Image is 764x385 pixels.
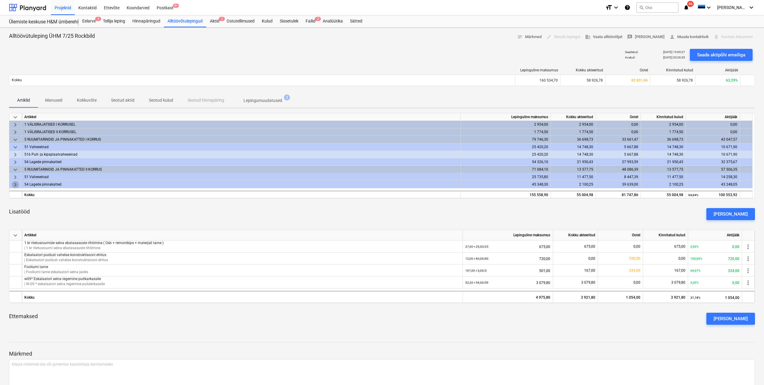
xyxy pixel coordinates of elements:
[22,291,463,303] div: Kokku
[12,232,19,239] span: keyboard_arrow_down
[584,268,595,273] span: 167,00
[79,15,99,27] div: Eelarve
[302,15,319,27] a: Failid3
[12,121,19,128] span: keyboard_arrow_right
[686,166,740,173] div: 57 506,35
[690,269,700,272] small: 66,67%
[641,136,686,143] div: 36 698,73
[24,158,458,166] div: 54 Lagede pinnakatted
[641,151,686,158] div: 14 748,30
[583,32,625,42] button: Vaata alltöövõtjat
[641,173,686,181] div: 11 477,50
[690,264,739,277] div: 334,00
[641,113,686,121] div: Kinnitatud kulud
[95,17,101,21] span: 4
[690,257,702,260] small: 100,00%
[596,166,641,173] div: 48 086,39
[641,121,686,128] div: 2 954,00
[643,291,688,303] div: 3 921,80
[24,173,458,181] div: 51 Vaheseinad
[551,136,596,143] div: 36 698,73
[465,276,550,289] div: 3 079,80
[598,230,643,240] div: Ootel
[12,114,19,121] span: keyboard_arrow_down
[686,173,740,181] div: 14 258,30
[79,15,99,27] a: Eelarve4
[24,181,458,188] div: 54 Lagede pinnakatted
[706,313,755,325] button: [PERSON_NAME]
[686,181,740,188] div: 43 248,05
[596,181,641,188] div: 39 639,00
[641,181,686,188] div: 2 100,25
[461,121,551,128] div: 2 954,00
[629,256,640,261] span: 720,00
[24,121,458,128] div: 1 VÄLISRAJATISED I KORRUSEL
[596,113,641,121] div: Ootel
[551,113,596,121] div: Kokku akteeritud
[24,143,458,151] div: 51 Vaheseinad
[698,68,738,72] div: Aktijääk
[686,121,740,128] div: 0,00
[669,34,709,40] span: Muuda kontaktisik
[517,34,523,40] span: notes
[671,280,685,285] span: 3 079,80
[553,291,598,303] div: 3 921,80
[24,151,458,158] div: 516 Puit- ja kipsplaatvaheseinad
[553,230,598,240] div: Kokku akteeritud
[690,281,699,284] small: 0,00%
[276,15,302,27] a: Sissetulek
[12,174,19,181] span: keyboard_arrow_right
[596,151,641,158] div: 5 667,88
[24,264,460,270] p: Fooliumi tarne
[625,32,667,42] button: [PERSON_NAME]
[706,208,755,220] button: [PERSON_NAME]
[633,280,640,285] span: 0,00
[585,34,622,40] span: Vaata alltöövõtjat
[596,121,641,128] div: 0,00
[461,166,551,173] div: 71 084,10
[22,191,461,198] div: Kokku
[465,240,550,253] div: 675,00
[551,143,596,151] div: 14 748,30
[463,291,553,303] div: 4 975,80
[690,49,753,61] button: Saada aktipõhi emailiga
[24,136,458,143] div: 5 RUUMITARINDID JA PINNAKATTED I KORRUS
[219,17,225,21] span: 1
[12,129,19,136] span: keyboard_arrow_right
[461,143,551,151] div: 25 420,20
[551,173,596,181] div: 11 477,50
[674,244,685,249] span: 675,00
[596,128,641,136] div: 0,00
[744,243,752,250] span: more_vert
[346,15,366,27] a: Sätted
[243,97,282,104] p: Lepingumuudatused
[663,50,685,54] p: [DATE] 15:00:27
[726,78,738,82] span: 63,29%
[688,193,698,197] small: 64,64%
[461,136,551,143] div: 79 746,30
[223,15,258,27] div: Ostutellimused
[584,244,595,249] span: 675,00
[744,279,752,286] span: more_vert
[551,151,596,158] div: 14 748,30
[690,296,700,299] small: 21,18%
[669,34,675,40] span: person
[461,128,551,136] div: 1 774,50
[258,15,276,27] a: Kulud
[690,240,739,253] div: 0,00
[518,68,558,72] div: Lepinguline maksumus
[22,230,463,240] div: Artikkel
[284,94,290,100] span: 2
[663,55,685,59] p: [DATE] 20:26:35
[315,17,321,21] span: 3
[596,136,641,143] div: 33 661,47
[24,276,460,282] p: w09* Eskalaatori seina tegemine puitkarkassile
[596,173,641,181] div: 8 447,39
[9,313,38,325] p: Ettemaksed
[24,166,458,173] div: 5 RUUMITARINDID JA PINNAKATTED II KORRUS
[641,128,686,136] div: 1 774,50
[319,15,346,27] a: Analüütika
[465,269,487,272] small: 167,00 × 3,00 / 3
